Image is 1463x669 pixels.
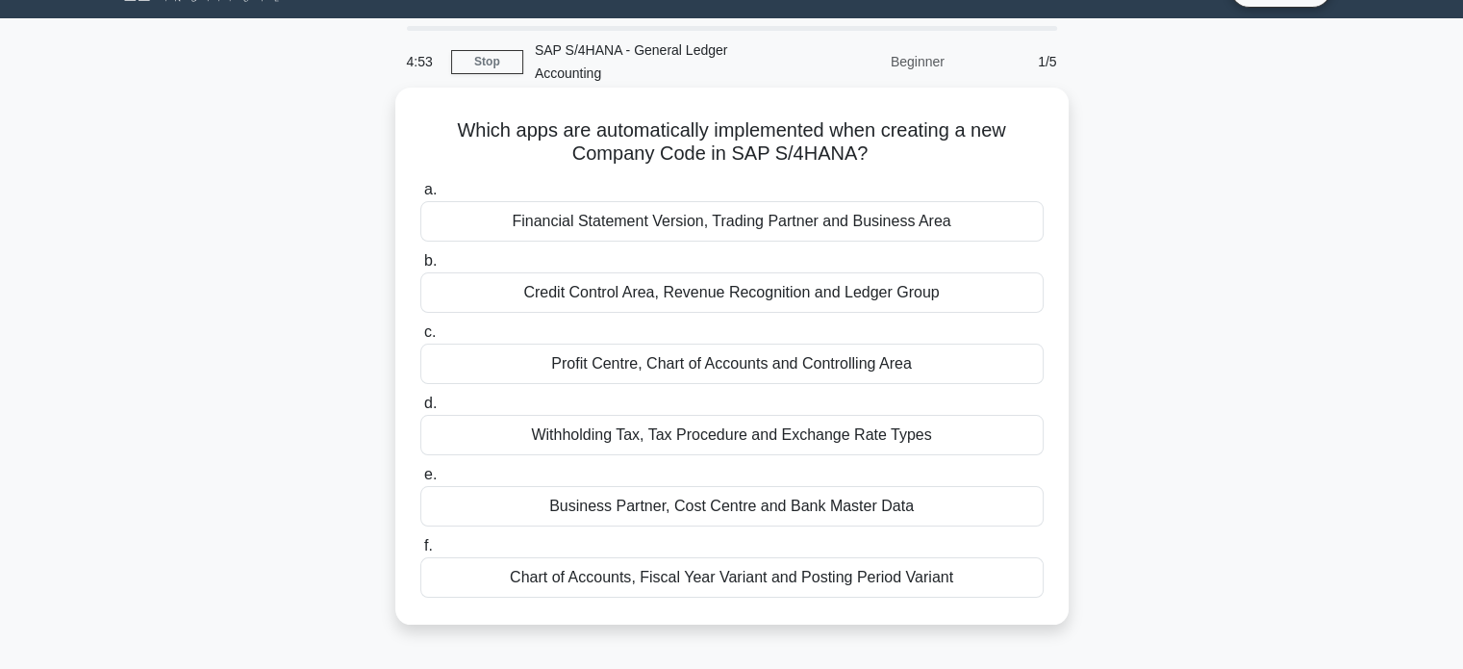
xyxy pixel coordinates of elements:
div: Beginner [788,42,956,81]
div: Chart of Accounts, Fiscal Year Variant and Posting Period Variant [420,557,1044,598]
div: 1/5 [956,42,1069,81]
div: SAP S/4HANA - General Ledger Accounting [523,31,788,92]
span: b. [424,252,437,269]
div: Business Partner, Cost Centre and Bank Master Data [420,486,1044,527]
div: 4:53 [395,42,451,81]
span: e. [424,466,437,482]
div: Financial Statement Version, Trading Partner and Business Area [420,201,1044,242]
span: a. [424,181,437,197]
h5: Which apps are automatically implemented when creating a new Company Code in SAP S/4HANA? [418,118,1046,167]
span: d. [424,395,437,411]
div: Credit Control Area, Revenue Recognition and Ledger Group [420,272,1044,313]
div: Withholding Tax, Tax Procedure and Exchange Rate Types [420,415,1044,455]
div: Profit Centre, Chart of Accounts and Controlling Area [420,344,1044,384]
span: c. [424,323,436,340]
a: Stop [451,50,523,74]
span: f. [424,537,433,553]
